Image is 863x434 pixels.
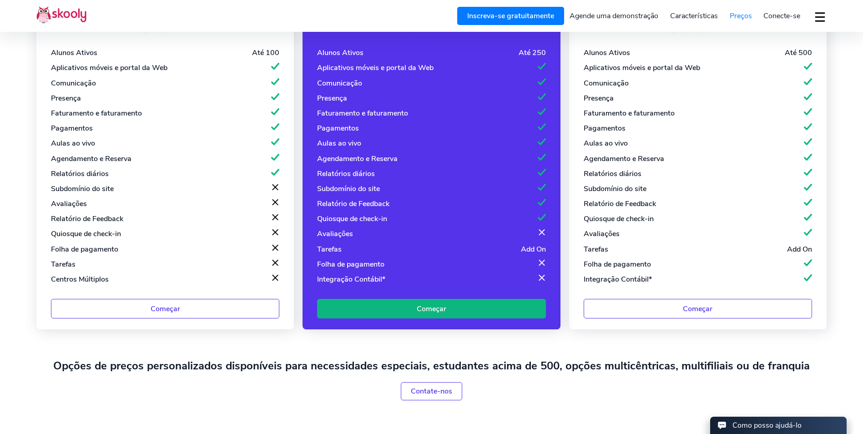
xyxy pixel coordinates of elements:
[51,214,123,224] div: Relatório de Feedback
[317,214,387,224] div: Quiosque de check-in
[813,6,827,27] button: dropdown menu
[317,259,384,269] div: Folha de pagamento
[317,229,353,239] div: Avaliações
[584,274,652,284] div: Integração Contábil*
[51,169,109,179] div: Relatórios diários
[317,48,363,58] div: Alunos Ativos
[51,78,96,88] div: Comunicação
[584,138,628,148] div: Aulas ao vivo
[584,154,664,164] div: Agendamento e Reserva
[51,154,131,164] div: Agendamento e Reserva
[521,244,546,254] div: Add On
[51,184,114,194] div: Subdomínio do site
[584,299,812,318] a: Começar
[317,274,385,284] div: Integração Contábil*
[51,63,167,73] div: Aplicativos móveis e portal da Web
[317,138,361,148] div: Aulas ao vivo
[51,299,279,318] a: Começar
[317,108,408,118] div: Faturamento e faturamento
[584,259,651,269] div: Folha de pagamento
[785,48,812,58] div: Até 500
[51,48,97,58] div: Alunos Ativos
[317,93,347,103] div: Presença
[763,11,800,21] span: Conecte-se
[584,244,608,254] div: Tarefas
[317,199,389,209] div: Relatório de Feedback
[317,299,545,318] a: Começar
[564,9,665,23] a: Agende uma demonstração
[584,63,700,73] div: Aplicativos móveis e portal da Web
[51,199,87,209] div: Avaliações
[51,93,81,103] div: Presença
[51,229,121,239] div: Quiosque de check-in
[51,138,95,148] div: Aulas ao vivo
[51,259,76,269] div: Tarefas
[519,48,546,58] div: Até 250
[36,358,827,373] h2: Opções de preços personalizados disponíveis para necessidades especiais, estudantes acima de 500,...
[584,214,654,224] div: Quiosque de check-in
[51,108,142,118] div: Faturamento e faturamento
[584,169,641,179] div: Relatórios diários
[730,11,752,21] span: Preços
[317,169,375,179] div: Relatórios diários
[317,123,359,133] div: Pagamentos
[584,229,620,239] div: Avaliações
[664,9,724,23] a: Características
[51,274,109,284] div: Centros Múltiplos
[51,123,93,133] div: Pagamentos
[724,9,758,23] a: Preços
[317,78,362,88] div: Comunicação
[51,244,118,254] div: Folha de pagamento
[584,123,626,133] div: Pagamentos
[317,154,398,164] div: Agendamento e Reserva
[584,78,629,88] div: Comunicação
[317,244,342,254] div: Tarefas
[584,108,675,118] div: Faturamento e faturamento
[401,382,462,400] a: Contate-nos
[317,184,380,194] div: Subdomínio do site
[584,48,630,58] div: Alunos Ativos
[317,63,434,73] div: Aplicativos móveis e portal da Web
[757,9,806,23] a: Conecte-se
[457,7,564,25] a: Inscreva-se gratuitamente
[584,184,646,194] div: Subdomínio do site
[36,6,86,24] img: Skooly
[584,199,656,209] div: Relatório de Feedback
[584,93,614,103] div: Presença
[252,48,279,58] div: Até 100
[787,244,812,254] div: Add On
